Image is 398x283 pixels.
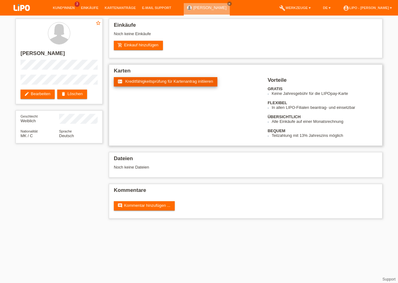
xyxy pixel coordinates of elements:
li: Alle Einkäufe auf einer Monatsrechnung [272,119,377,124]
a: [PERSON_NAME] [193,5,227,10]
i: star_border [95,20,101,26]
b: FLEXIBEL [268,100,287,105]
span: 3 [75,2,80,7]
a: E-Mail Support [139,6,174,10]
li: In allen LIPO-Filialen beantrag- und einsetzbar [272,105,377,110]
h2: Karten [114,68,377,77]
a: star_border [95,20,101,27]
a: DE ▾ [320,6,334,10]
i: edit [24,91,29,96]
a: commentKommentar hinzufügen ... [114,201,175,211]
a: editBearbeiten [21,90,55,99]
h2: Vorteile [268,77,377,86]
a: Kartenanträge [102,6,139,10]
a: LIPO pay [6,13,37,17]
i: add_shopping_cart [118,43,123,48]
span: Kreditfähigkeitsprüfung für Kartenantrag initiieren [125,79,213,84]
span: Nationalität [21,129,38,133]
i: build [279,5,285,11]
div: Noch keine Dateien [114,165,304,169]
a: Einkäufe [78,6,101,10]
a: Support [382,277,396,281]
a: account_circleLIPO - [PERSON_NAME] ▾ [340,6,395,10]
span: Sprache [59,129,72,133]
a: add_shopping_cartEinkauf hinzufügen [114,41,163,50]
div: Weiblich [21,114,59,123]
a: fact_check Kreditfähigkeitsprüfung für Kartenantrag initiieren [114,77,217,86]
i: delete [61,91,66,96]
h2: [PERSON_NAME] [21,50,98,60]
h2: Dateien [114,155,377,165]
span: Geschlecht [21,114,38,118]
a: buildWerkzeuge ▾ [276,6,314,10]
i: fact_check [118,79,123,84]
b: GRATIS [268,86,283,91]
a: Kund*innen [50,6,78,10]
a: deleteLöschen [57,90,87,99]
span: Mazedonien / C / 10.08.1990 [21,133,33,138]
div: Noch keine Einkäufe [114,31,377,41]
b: ÜBERSICHTLICH [268,114,301,119]
span: Deutsch [59,133,74,138]
li: Teilzahlung mit 13% Jahreszins möglich [272,133,377,138]
i: comment [118,203,123,208]
li: Keine Jahresgebühr für die LIPOpay-Karte [272,91,377,96]
a: close [227,2,232,6]
b: BEQUEM [268,128,285,133]
h2: Kommentare [114,187,377,197]
i: account_circle [343,5,349,11]
i: close [228,2,231,5]
h2: Einkäufe [114,22,377,31]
